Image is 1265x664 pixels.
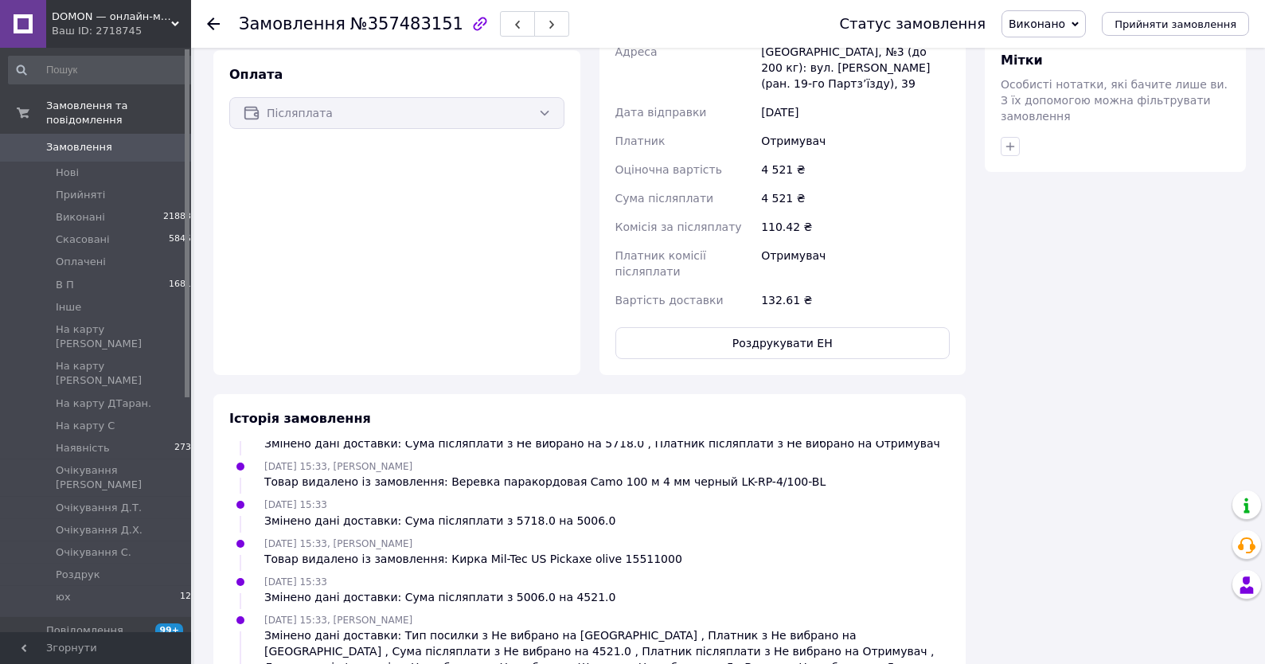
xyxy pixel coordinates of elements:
span: [DATE] 15:33, [PERSON_NAME] [264,538,412,549]
span: На карту [PERSON_NAME] [56,322,191,351]
span: №357483151 [350,14,463,33]
div: 4 521 ₴ [758,184,953,213]
span: Мітки [1001,53,1043,68]
span: В П [56,278,74,292]
span: Оплата [229,67,283,82]
span: 2734 [174,441,197,455]
span: Наявність [56,441,110,455]
span: 16810 [169,278,197,292]
span: Сума післяплати [615,192,714,205]
span: Комісія за післяплату [615,221,742,233]
span: Повідомлення [46,623,123,638]
span: [DATE] 15:33 [264,576,327,588]
span: Адреса [615,45,658,58]
span: Очікування С. [56,545,131,560]
span: 99+ [155,623,183,637]
span: [DATE] 15:33, [PERSON_NAME] [264,615,412,626]
span: Виконані [56,210,105,225]
div: Змінено дані доставки: Сума післяплати з 5718.0 на 5006.0 [264,513,615,529]
div: Товар видалено із замовлення: Кирка Mil-Tec US Pickaxe olive 15511000 [264,551,682,567]
div: Змінено дані доставки: Сума післяплати з 5006.0 на 4521.0 [264,589,615,605]
span: Нові [56,166,79,180]
div: Повернутися назад [207,16,220,32]
div: Отримувач [758,127,953,155]
span: Роздрук [56,568,100,582]
span: 58456 [169,232,197,247]
span: Замовлення та повідомлення [46,99,191,127]
span: На карту С [56,419,115,433]
span: юx [56,590,71,604]
div: Товар видалено із замовлення: Веревка паракордовая Camo 100 м 4 мм черный LK-RP-4/100-BL [264,474,826,490]
span: [DATE] 15:33 [264,499,327,510]
span: Замовлення [46,140,112,154]
span: Інше [56,300,81,314]
span: Очікування Д.Т. [56,501,142,515]
span: Платник комісії післяплати [615,249,706,278]
span: 125 [180,590,197,604]
div: Ваш ID: 2718745 [52,24,191,38]
span: Оплачені [56,255,106,269]
span: Дата відправки [615,106,707,119]
span: DOMON — онлайн-магазин [52,10,171,24]
span: Скасовані [56,232,110,247]
input: Пошук [8,56,198,84]
span: На карту [PERSON_NAME] [56,359,191,388]
div: [DATE] [758,98,953,127]
div: Отримувач [758,241,953,286]
span: Очікування Д.Х. [56,523,143,537]
div: Статус замовлення [839,16,986,32]
span: 218837 [163,210,197,225]
span: Оціночна вартість [615,163,722,176]
span: Очікування [PERSON_NAME] [56,463,191,492]
span: Особисті нотатки, які бачите лише ви. З їх допомогою можна фільтрувати замовлення [1001,78,1228,123]
div: [GEOGRAPHIC_DATA], №3 (до 200 кг): вул. [PERSON_NAME] (ран. 19-го Партз’їзду), 39 [758,37,953,98]
span: Вартість доставки [615,294,724,307]
span: Виконано [1009,18,1065,30]
span: Прийняті [56,188,105,202]
div: 110.42 ₴ [758,213,953,241]
button: Прийняти замовлення [1102,12,1249,36]
span: Платник [615,135,666,147]
div: Змінено дані доставки: Сума післяплати з Не вибрано на 5718.0 , Платник післяплати з Не вибрано н... [264,436,940,451]
span: Історія замовлення [229,411,371,426]
span: На карту ДТаран. [56,396,151,411]
div: 4 521 ₴ [758,155,953,184]
div: 132.61 ₴ [758,286,953,314]
button: Роздрукувати ЕН [615,327,951,359]
span: Прийняти замовлення [1115,18,1236,30]
span: [DATE] 15:33, [PERSON_NAME] [264,461,412,472]
span: Замовлення [239,14,346,33]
